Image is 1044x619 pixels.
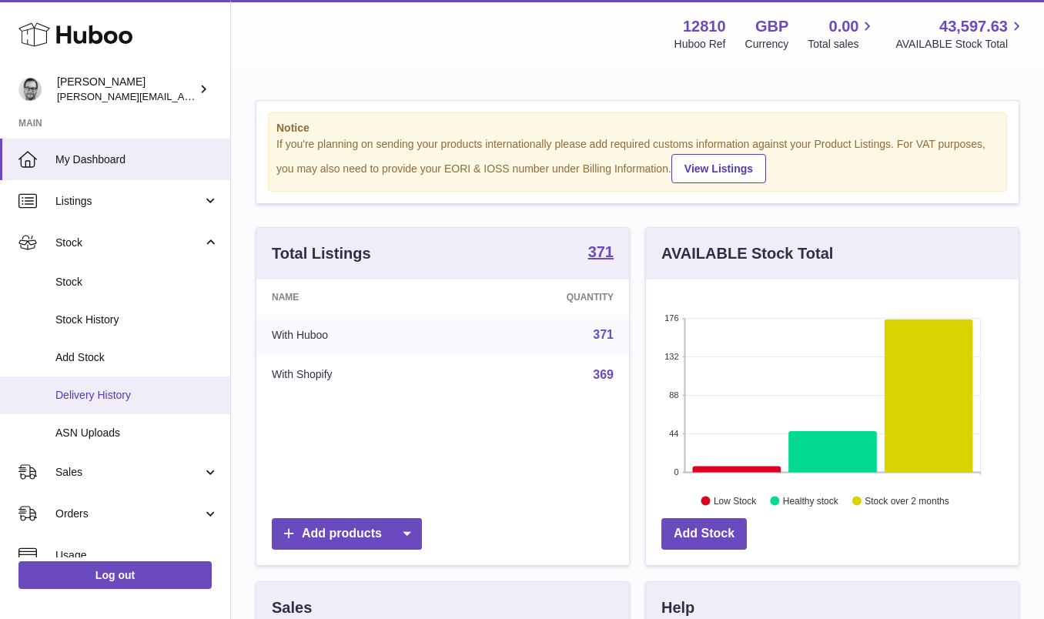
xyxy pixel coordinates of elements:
[783,495,839,506] text: Healthy stock
[55,350,219,365] span: Add Stock
[661,597,694,618] h3: Help
[829,16,859,37] span: 0.00
[669,429,678,438] text: 44
[588,244,614,263] a: 371
[256,355,457,395] td: With Shopify
[18,78,42,101] img: alex@digidistiller.com
[25,25,37,37] img: logo_orange.svg
[18,561,212,589] a: Log out
[40,40,169,52] div: Domain: [DOMAIN_NAME]
[895,16,1026,52] a: 43,597.63 AVAILABLE Stock Total
[276,121,999,136] strong: Notice
[256,315,457,355] td: With Huboo
[661,243,833,264] h3: AVAILABLE Stock Total
[939,16,1008,37] span: 43,597.63
[42,97,54,109] img: tab_domain_overview_orange.svg
[59,99,138,109] div: Domain Overview
[55,236,202,250] span: Stock
[895,37,1026,52] span: AVAILABLE Stock Total
[714,495,757,506] text: Low Stock
[55,313,219,327] span: Stock History
[669,390,678,400] text: 88
[55,194,202,209] span: Listings
[808,16,876,52] a: 0.00 Total sales
[808,37,876,52] span: Total sales
[55,426,219,440] span: ASN Uploads
[588,244,614,259] strong: 371
[674,37,726,52] div: Huboo Ref
[55,388,219,403] span: Delivery History
[683,16,726,37] strong: 12810
[43,25,75,37] div: v 4.0.25
[664,313,678,323] text: 176
[55,548,219,563] span: Usage
[674,467,678,477] text: 0
[272,518,422,550] a: Add products
[55,465,202,480] span: Sales
[664,352,678,361] text: 132
[153,97,166,109] img: tab_keywords_by_traffic_grey.svg
[57,75,196,104] div: [PERSON_NAME]
[661,518,747,550] a: Add Stock
[55,275,219,289] span: Stock
[55,152,219,167] span: My Dashboard
[593,368,614,381] a: 369
[256,279,457,315] th: Name
[276,137,999,183] div: If you're planning on sending your products internationally please add required customs informati...
[272,243,371,264] h3: Total Listings
[671,154,766,183] a: View Listings
[593,328,614,341] a: 371
[57,90,309,102] span: [PERSON_NAME][EMAIL_ADDRESS][DOMAIN_NAME]
[745,37,789,52] div: Currency
[755,16,788,37] strong: GBP
[170,99,259,109] div: Keywords by Traffic
[865,495,949,506] text: Stock over 2 months
[25,40,37,52] img: website_grey.svg
[457,279,629,315] th: Quantity
[272,597,312,618] h3: Sales
[55,507,202,521] span: Orders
